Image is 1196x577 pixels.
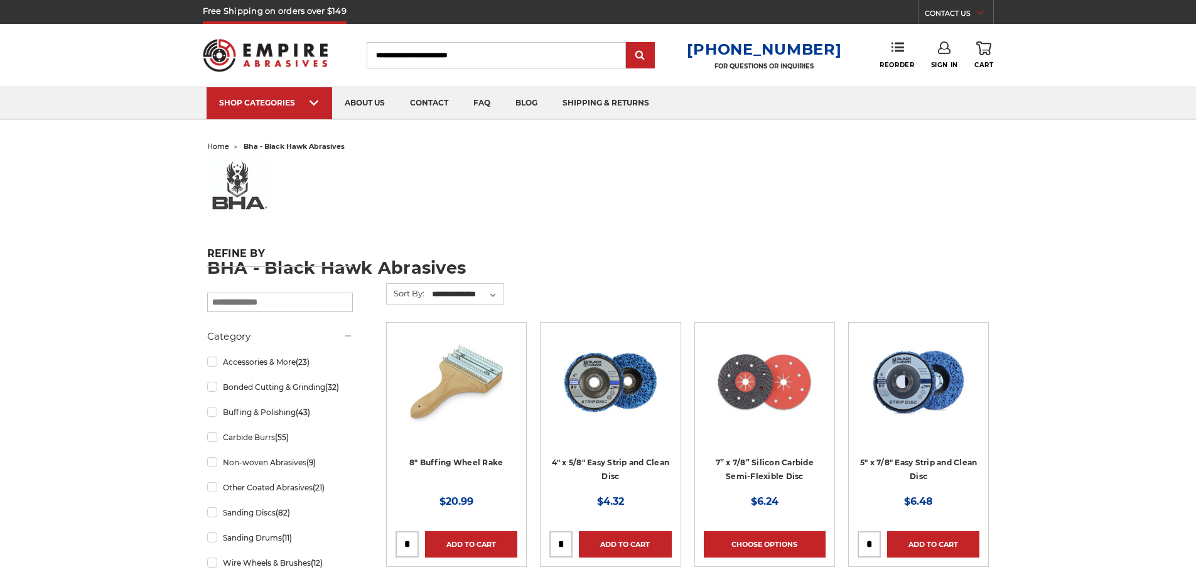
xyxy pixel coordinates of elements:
[306,458,316,467] span: (9)
[704,332,826,453] a: 7" x 7/8" Silicon Carbide Semi Flex Disc
[550,87,662,119] a: shipping & returns
[430,285,503,304] select: Sort By:
[207,329,353,344] h5: Category
[275,433,289,442] span: (55)
[397,87,461,119] a: contact
[207,426,353,448] a: Carbide Burrs(55)
[406,332,507,432] img: 8 inch single handle buffing wheel rake
[207,259,989,276] h1: BHA - Black Hawk Abrasives
[207,351,353,373] a: Accessories & More(23)
[207,156,270,218] img: bha%20logo_1578506219__73569.original.jpg
[560,332,660,432] img: 4" x 5/8" easy strip and clean discs
[207,552,353,574] a: Wire Wheels & Brushes(12)
[904,495,933,507] span: $6.48
[868,332,969,432] img: blue clean and strip disc
[439,495,473,507] span: $20.99
[880,41,914,68] a: Reorder
[387,284,424,303] label: Sort By:
[931,61,958,69] span: Sign In
[503,87,550,119] a: blog
[628,43,653,68] input: Submit
[219,98,320,107] div: SHOP CATEGORIES
[597,495,624,507] span: $4.32
[207,477,353,499] a: Other Coated Abrasives(21)
[409,458,503,467] a: 8" Buffing Wheel Rake
[887,531,979,558] a: Add to Cart
[880,61,914,69] span: Reorder
[207,502,353,524] a: Sanding Discs(82)
[579,531,671,558] a: Add to Cart
[332,87,397,119] a: about us
[203,31,328,80] img: Empire Abrasives
[396,332,517,453] a: 8 inch single handle buffing wheel rake
[716,458,814,482] a: 7” x 7/8” Silicon Carbide Semi-Flexible Disc
[751,495,778,507] span: $6.24
[687,40,841,58] a: [PHONE_NUMBER]
[207,527,353,549] a: Sanding Drums(11)
[296,407,310,417] span: (43)
[282,533,292,542] span: (11)
[296,357,310,367] span: (23)
[974,41,993,69] a: Cart
[313,483,325,492] span: (21)
[461,87,503,119] a: faq
[311,558,323,568] span: (12)
[325,382,339,392] span: (32)
[276,508,290,517] span: (82)
[207,376,353,398] a: Bonded Cutting & Grinding(32)
[549,332,671,453] a: 4" x 5/8" easy strip and clean discs
[207,451,353,473] a: Non-woven Abrasives(9)
[207,142,229,151] a: home
[704,531,826,558] a: Choose Options
[974,61,993,69] span: Cart
[925,6,993,24] a: CONTACT US
[244,142,345,151] span: bha - black hawk abrasives
[207,247,353,267] h5: Refine by
[552,458,670,482] a: 4" x 5/8" Easy Strip and Clean Disc
[860,458,978,482] a: 5" x 7/8" Easy Strip and Clean Disc
[714,332,815,432] img: 7" x 7/8" Silicon Carbide Semi Flex Disc
[425,531,517,558] a: Add to Cart
[858,332,979,453] a: blue clean and strip disc
[687,62,841,70] p: FOR QUESTIONS OR INQUIRIES
[207,401,353,423] a: Buffing & Polishing(43)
